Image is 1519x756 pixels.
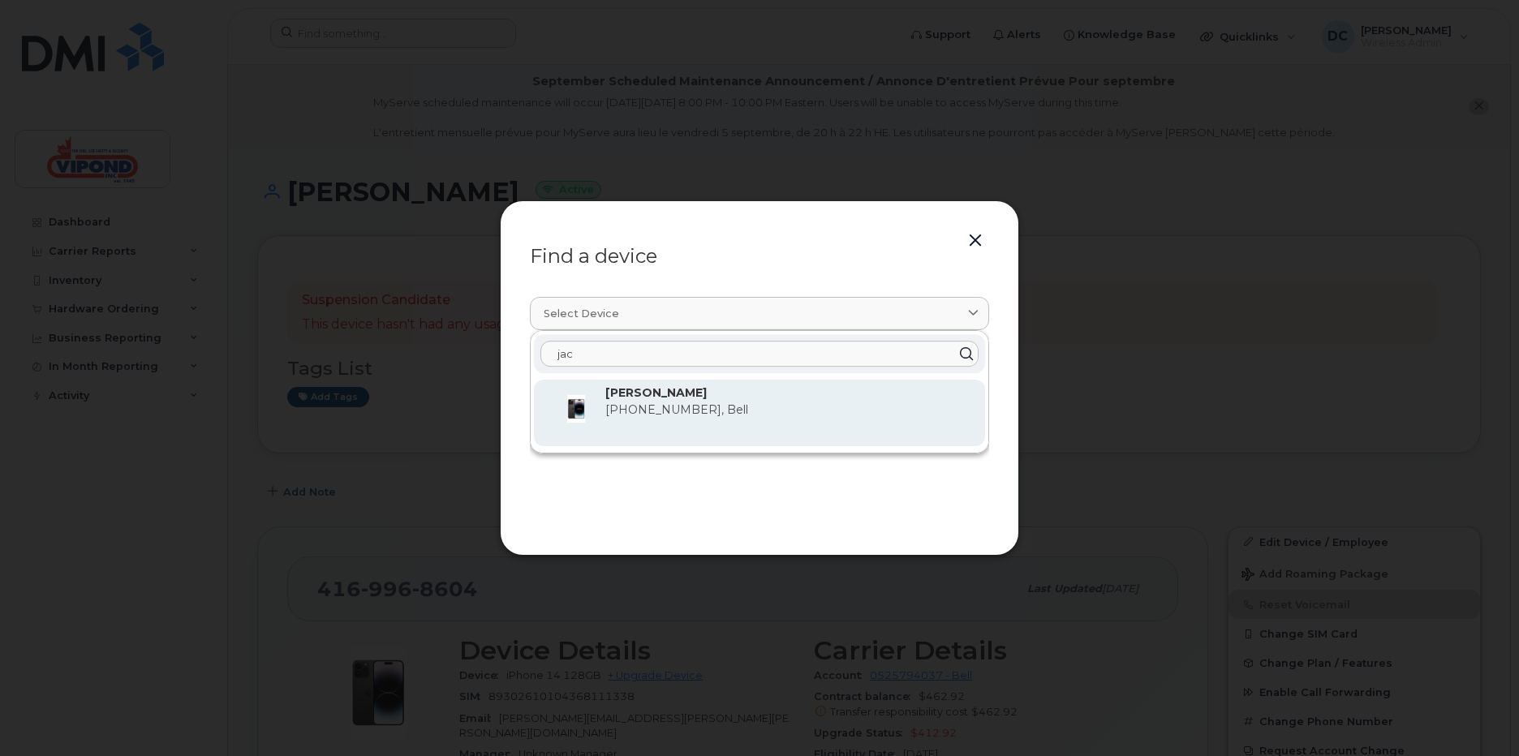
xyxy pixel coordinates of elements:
a: Select device [530,297,989,330]
div: Find a device [530,247,989,266]
span: [PHONE_NUMBER], Bell [605,402,748,417]
span: Select device [544,306,619,321]
div: [PERSON_NAME][PHONE_NUMBER], Bell [534,380,985,446]
img: image20231002-3703462-njx0qo.jpeg [560,393,592,425]
strong: [PERSON_NAME] [605,385,707,400]
input: Enter name or device number [540,341,979,367]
